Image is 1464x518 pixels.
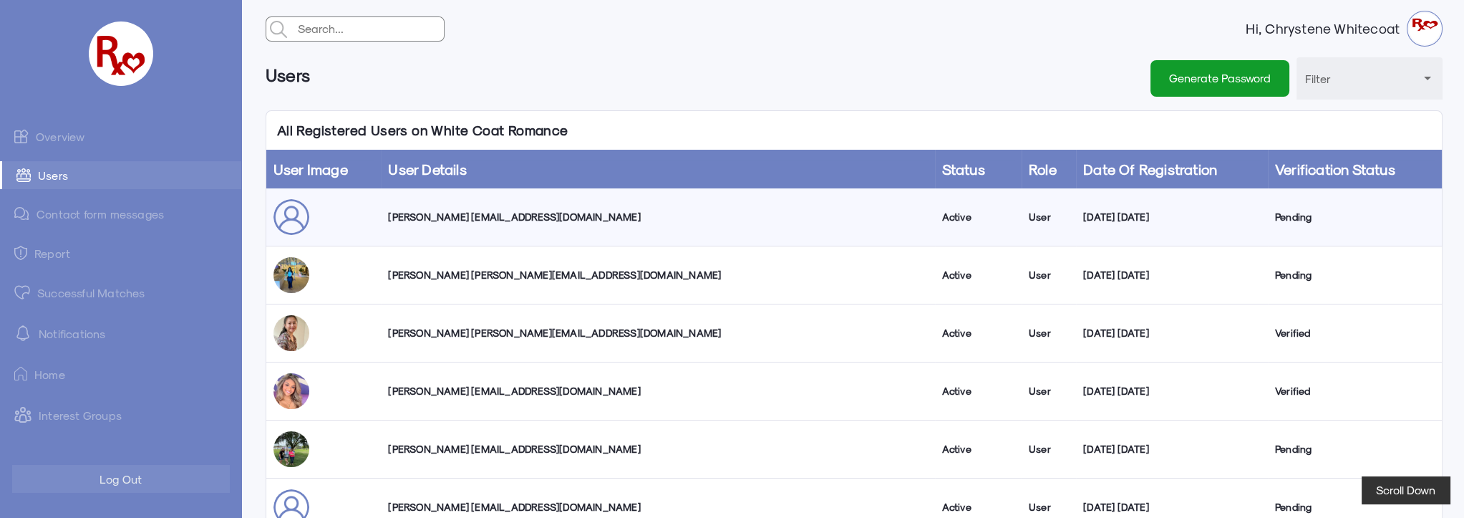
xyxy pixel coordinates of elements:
[388,326,927,340] div: [PERSON_NAME] [PERSON_NAME][EMAIL_ADDRESS][DOMAIN_NAME]
[1029,268,1069,282] div: User
[1029,326,1069,340] div: User
[942,384,1014,398] div: Active
[942,268,1014,282] div: Active
[1362,476,1450,504] button: Scroll Down
[942,160,985,178] a: Status
[1083,500,1261,514] div: [DATE] [DATE]
[1029,500,1069,514] div: User
[273,160,348,178] a: User Image
[14,207,29,221] img: admin-ic-contact-message.svg
[1029,160,1057,178] a: Role
[1029,384,1069,398] div: User
[1275,500,1435,514] div: Pending
[942,210,1014,224] div: Active
[266,111,579,150] p: All Registered Users on White Coat Romance
[14,246,27,260] img: admin-ic-report.svg
[1083,268,1261,282] div: [DATE] [DATE]
[1083,384,1261,398] div: [DATE] [DATE]
[16,168,31,182] img: admin-ic-users.svg
[12,465,230,493] button: Log Out
[942,442,1014,456] div: Active
[14,325,31,342] img: notification-default-white.svg
[294,17,444,40] input: Search...
[1083,326,1261,340] div: [DATE] [DATE]
[273,199,309,235] img: user_sepfus.png
[388,384,927,398] div: [PERSON_NAME] [EMAIL_ADDRESS][DOMAIN_NAME]
[14,367,27,381] img: ic-home.png
[388,160,466,178] a: User Details
[1246,21,1407,36] strong: Hi, Chrystene Whitecoat
[388,210,927,224] div: [PERSON_NAME] [EMAIL_ADDRESS][DOMAIN_NAME]
[388,268,927,282] div: [PERSON_NAME] [PERSON_NAME][EMAIL_ADDRESS][DOMAIN_NAME]
[942,326,1014,340] div: Active
[14,406,31,423] img: intrestGropus.svg
[266,17,291,42] img: admin-search.svg
[388,500,927,514] div: [PERSON_NAME] [EMAIL_ADDRESS][DOMAIN_NAME]
[942,500,1014,514] div: Active
[266,57,311,92] h6: Users
[1275,210,1435,224] div: Pending
[1275,268,1435,282] div: Pending
[1275,384,1435,398] div: Verified
[1083,442,1261,456] div: [DATE] [DATE]
[388,442,927,456] div: [PERSON_NAME] [EMAIL_ADDRESS][DOMAIN_NAME]
[14,129,29,143] img: admin-ic-overview.svg
[1029,442,1069,456] div: User
[1275,160,1395,178] a: Verification Status
[1275,326,1435,340] div: Verified
[1150,60,1289,96] button: Generate Password
[273,257,309,293] img: axirgdzbwec1s6mf25ss.jpg
[1029,210,1069,224] div: User
[273,431,309,467] img: qqamn2ogysw051u04tp7.jpg
[1275,442,1435,456] div: Pending
[14,285,30,299] img: matched.svg
[1083,210,1261,224] div: [DATE] [DATE]
[273,315,309,351] img: damcq6z6skfbom31qzan.jpg
[1083,160,1217,178] a: Date of Registration
[273,373,309,409] img: yvbttse2qff9wfc5umg6.jpg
